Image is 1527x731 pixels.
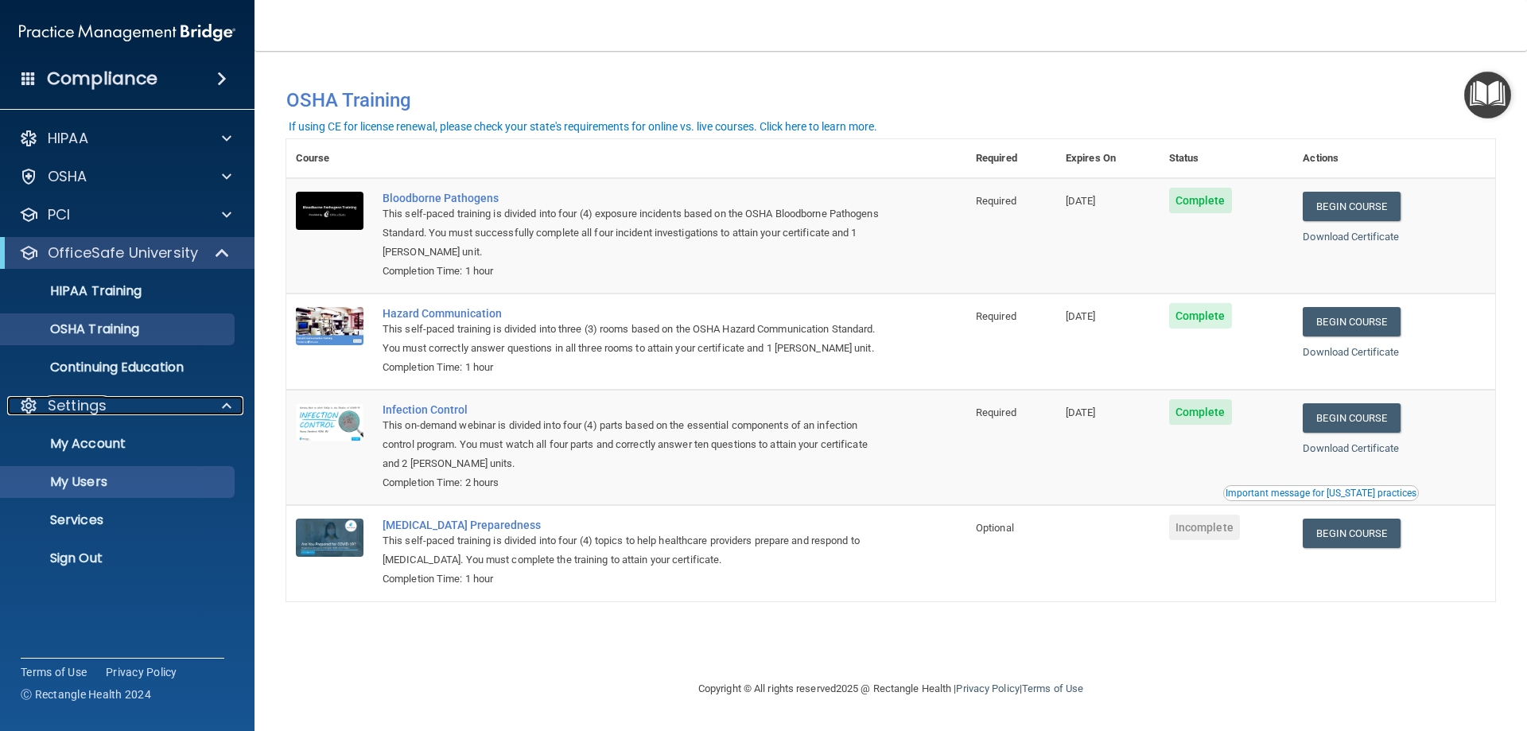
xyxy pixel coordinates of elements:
[10,436,227,452] p: My Account
[383,358,887,377] div: Completion Time: 1 hour
[10,360,227,375] p: Continuing Education
[1293,139,1495,178] th: Actions
[1464,72,1511,119] button: Open Resource Center
[1022,682,1083,694] a: Terms of Use
[1303,519,1400,548] a: Begin Course
[286,89,1495,111] h4: OSHA Training
[383,570,887,589] div: Completion Time: 1 hour
[48,129,88,148] p: HIPAA
[383,204,887,262] div: This self-paced training is divided into four (4) exposure incidents based on the OSHA Bloodborne...
[10,512,227,528] p: Services
[976,195,1016,207] span: Required
[48,205,70,224] p: PCI
[383,262,887,281] div: Completion Time: 1 hour
[976,406,1016,418] span: Required
[383,192,887,204] a: Bloodborne Pathogens
[10,474,227,490] p: My Users
[48,243,198,262] p: OfficeSafe University
[10,321,139,337] p: OSHA Training
[956,682,1019,694] a: Privacy Policy
[383,519,887,531] a: [MEDICAL_DATA] Preparedness
[286,139,373,178] th: Course
[1066,406,1096,418] span: [DATE]
[383,531,887,570] div: This self-paced training is divided into four (4) topics to help healthcare providers prepare and...
[19,396,231,415] a: Settings
[1169,515,1240,540] span: Incomplete
[1169,303,1232,329] span: Complete
[600,663,1181,714] div: Copyright © All rights reserved 2025 @ Rectangle Health | |
[286,119,880,134] button: If using CE for license renewal, please check your state's requirements for online vs. live cours...
[21,686,151,702] span: Ⓒ Rectangle Health 2024
[19,243,231,262] a: OfficeSafe University
[1223,485,1419,501] button: Read this if you are a dental practitioner in the state of CA
[1303,231,1399,243] a: Download Certificate
[21,664,87,680] a: Terms of Use
[1303,403,1400,433] a: Begin Course
[1447,621,1508,682] iframe: Drift Widget Chat Controller
[1303,307,1400,336] a: Begin Course
[383,473,887,492] div: Completion Time: 2 hours
[19,129,231,148] a: HIPAA
[1056,139,1160,178] th: Expires On
[383,307,887,320] a: Hazard Communication
[1066,195,1096,207] span: [DATE]
[1303,442,1399,454] a: Download Certificate
[383,416,887,473] div: This on-demand webinar is divided into four (4) parts based on the essential components of an inf...
[1160,139,1294,178] th: Status
[1066,310,1096,322] span: [DATE]
[1169,399,1232,425] span: Complete
[48,396,107,415] p: Settings
[19,17,235,49] img: PMB logo
[10,550,227,566] p: Sign Out
[976,310,1016,322] span: Required
[19,205,231,224] a: PCI
[1303,346,1399,358] a: Download Certificate
[1226,488,1416,498] div: Important message for [US_STATE] practices
[1169,188,1232,213] span: Complete
[383,320,887,358] div: This self-paced training is divided into three (3) rooms based on the OSHA Hazard Communication S...
[966,139,1056,178] th: Required
[47,68,157,90] h4: Compliance
[19,167,231,186] a: OSHA
[1303,192,1400,221] a: Begin Course
[976,522,1014,534] span: Optional
[289,121,877,132] div: If using CE for license renewal, please check your state's requirements for online vs. live cours...
[383,403,887,416] a: Infection Control
[48,167,87,186] p: OSHA
[106,664,177,680] a: Privacy Policy
[10,283,142,299] p: HIPAA Training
